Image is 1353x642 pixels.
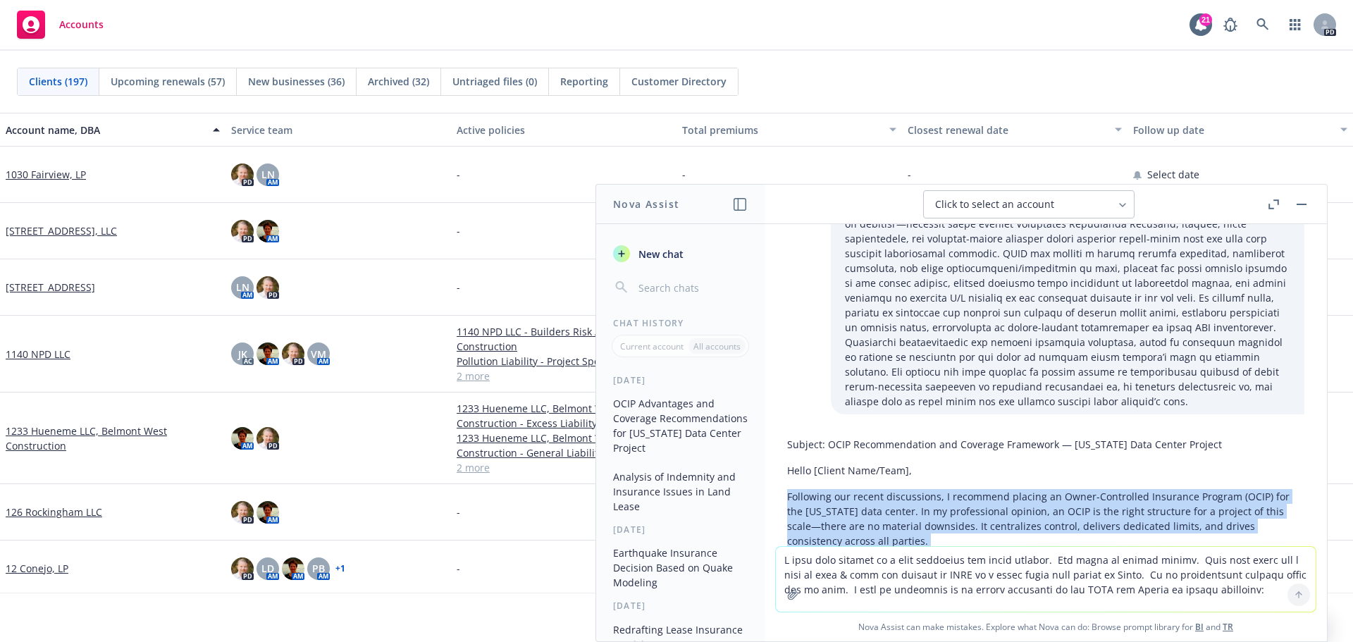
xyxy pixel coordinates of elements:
[282,557,304,580] img: photo
[596,374,765,386] div: [DATE]
[6,424,220,453] a: 1233 Hueneme LLC, Belmont West Construction
[257,220,279,242] img: photo
[225,113,451,147] button: Service team
[1216,11,1244,39] a: Report a Bug
[238,347,247,362] span: JK
[457,401,671,431] a: 1233 Hueneme LLC, Belmont West Construction - Excess Liability
[636,247,684,261] span: New chat
[6,223,117,238] a: [STREET_ADDRESS], LLC
[560,74,608,89] span: Reporting
[282,342,304,365] img: photo
[636,278,748,297] input: Search chats
[312,561,325,576] span: PB
[457,167,460,182] span: -
[935,197,1054,211] span: Click to select an account
[787,489,1304,548] p: Following our recent discussions, I recommend placing an Owner-Controlled Insurance Program (OCIP...
[902,113,1127,147] button: Closest renewal date
[596,524,765,536] div: [DATE]
[908,123,1106,137] div: Closest renewal date
[457,561,460,576] span: -
[335,564,345,573] a: + 1
[231,163,254,186] img: photo
[6,505,102,519] a: 126 Rockingham LLC
[111,74,225,89] span: Upcoming renewals (57)
[1199,13,1212,26] div: 21
[231,501,254,524] img: photo
[607,541,753,594] button: Earthquake Insurance Decision Based on Quake Modeling
[6,167,86,182] a: 1030 Fairview, LP
[11,5,109,44] a: Accounts
[787,437,1304,452] p: Subject: OCIP Recommendation and Coverage Framework — [US_STATE] Data Center Project
[231,557,254,580] img: photo
[231,123,445,137] div: Service team
[1127,113,1353,147] button: Follow up date
[457,369,671,383] a: 2 more
[457,505,460,519] span: -
[6,123,204,137] div: Account name, DBA
[1223,621,1233,633] a: TR
[1147,167,1199,182] span: Select date
[236,280,249,295] span: LN
[231,427,254,450] img: photo
[457,431,671,460] a: 1233 Hueneme LLC, Belmont West Construction - General Liability
[311,347,326,362] span: VM
[457,460,671,475] a: 2 more
[257,501,279,524] img: photo
[682,167,686,182] span: -
[457,324,671,354] a: 1140 NPD LLC - Builders Risk / Course of Construction
[6,280,95,295] a: [STREET_ADDRESS]
[6,561,68,576] a: 12 Conejo, LP
[6,347,70,362] a: 1140 NPD LLC
[613,197,679,211] h1: Nova Assist
[368,74,429,89] span: Archived (32)
[257,342,279,365] img: photo
[908,167,911,182] span: -
[457,223,460,238] span: -
[693,340,741,352] p: All accounts
[1281,11,1309,39] a: Switch app
[457,280,460,295] span: -
[1133,123,1332,137] div: Follow up date
[607,392,753,459] button: OCIP Advantages and Coverage Recommendations for [US_STATE] Data Center Project
[607,465,753,518] button: Analysis of Indemnity and Insurance Issues in Land Lease
[770,612,1321,641] span: Nova Assist can make mistakes. Explore what Nova can do: Browse prompt library for and
[596,600,765,612] div: [DATE]
[261,561,274,576] span: LD
[261,167,275,182] span: LN
[457,123,671,137] div: Active policies
[29,74,87,89] span: Clients (197)
[257,427,279,450] img: photo
[676,113,902,147] button: Total premiums
[452,74,537,89] span: Untriaged files (0)
[596,317,765,329] div: Chat History
[1249,11,1277,39] a: Search
[620,340,684,352] p: Current account
[248,74,345,89] span: New businesses (36)
[682,123,881,137] div: Total premiums
[631,74,727,89] span: Customer Directory
[607,241,753,266] button: New chat
[59,19,104,30] span: Accounts
[1195,621,1204,633] a: BI
[257,276,279,299] img: photo
[457,354,671,369] a: Pollution Liability - Project Specific
[787,463,1304,478] p: Hello [Client Name/Team],
[923,190,1135,218] button: Click to select an account
[231,220,254,242] img: photo
[451,113,676,147] button: Active policies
